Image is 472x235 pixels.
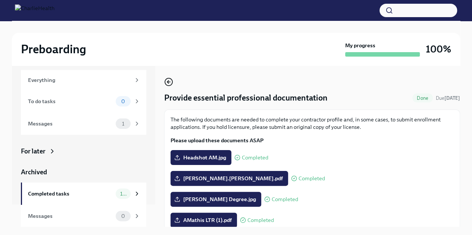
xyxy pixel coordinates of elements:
div: Completed tasks [28,190,113,198]
a: For later [21,147,146,156]
strong: Please upload these documents ASAP [171,137,263,144]
label: AMathis LTR (1).pdf [171,213,237,228]
a: Archived [21,168,146,177]
span: 0 [117,213,129,219]
a: To do tasks0 [21,90,146,112]
a: Everything [21,70,146,90]
div: Messages [28,120,113,128]
strong: My progress [345,42,375,49]
span: 0 [117,99,129,104]
h3: 100% [426,42,451,56]
span: Done [412,95,433,101]
span: AMathis LTR (1).pdf [176,216,232,224]
a: Messages0 [21,205,146,227]
a: Messages1 [21,112,146,135]
div: To do tasks [28,97,113,105]
label: [PERSON_NAME].[PERSON_NAME].pdf [171,171,288,186]
span: 1 [118,121,129,127]
span: Completed [242,155,268,161]
div: Messages [28,212,113,220]
span: [PERSON_NAME].[PERSON_NAME].pdf [176,175,283,182]
div: Everything [28,76,131,84]
h2: Preboarding [21,42,86,57]
h4: Provide essential professional documentation [164,92,328,104]
a: Completed tasks10 [21,182,146,205]
span: Headshot AM.jpg [176,154,226,161]
span: July 29th, 2025 08:00 [436,95,460,102]
p: The following documents are needed to complete your contractor profile and, in some cases, to sub... [171,116,454,131]
span: Completed [298,176,325,181]
label: [PERSON_NAME] Degree.jpg [171,192,261,207]
label: Headshot AM.jpg [171,150,231,165]
span: Due [436,95,460,101]
strong: [DATE] [444,95,460,101]
span: 10 [116,191,131,197]
span: Completed [272,197,298,202]
span: [PERSON_NAME] Degree.jpg [176,196,256,203]
div: For later [21,147,46,156]
span: Completed [247,217,274,223]
img: CharlieHealth [15,4,54,16]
